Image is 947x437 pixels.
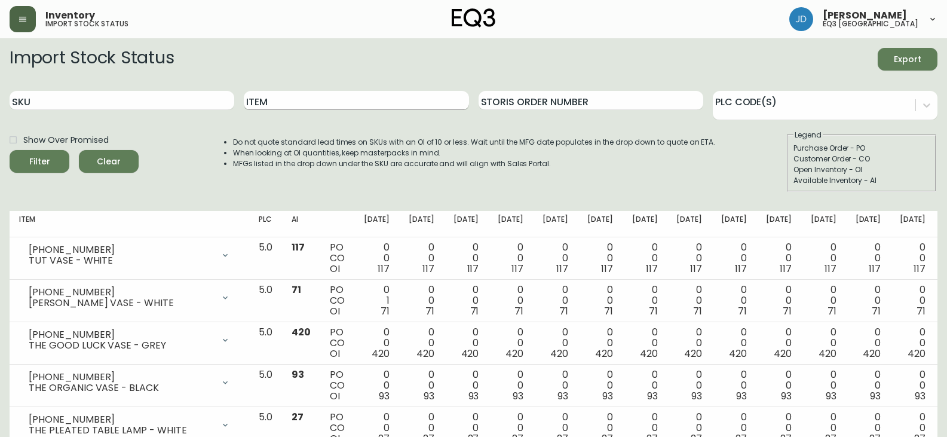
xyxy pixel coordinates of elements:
[735,262,747,276] span: 117
[453,242,479,274] div: 0 0
[364,285,390,317] div: 0 1
[604,304,613,318] span: 71
[900,242,925,274] div: 0 0
[29,298,213,308] div: [PERSON_NAME] VASE - WHITE
[511,262,523,276] span: 117
[676,327,702,359] div: 0 0
[587,285,613,317] div: 0 0
[587,369,613,402] div: 0 0
[330,327,345,359] div: PO CO
[364,242,390,274] div: 0 0
[29,329,213,340] div: [PHONE_NUMBER]
[793,175,930,186] div: Available Inventory - AI
[646,262,658,276] span: 117
[453,327,479,359] div: 0 0
[774,347,792,360] span: 420
[793,164,930,175] div: Open Inventory - OI
[409,327,434,359] div: 0 0
[543,242,568,274] div: 0 0
[721,285,747,317] div: 0 0
[826,389,836,403] span: 93
[364,369,390,402] div: 0 0
[869,262,881,276] span: 117
[887,52,928,67] span: Export
[19,327,240,353] div: [PHONE_NUMBER]THE GOOD LUCK VASE - GREY
[461,347,479,360] span: 420
[452,8,496,27] img: logo
[249,237,282,280] td: 5.0
[453,285,479,317] div: 0 0
[900,327,925,359] div: 0 0
[890,211,935,237] th: [DATE]
[721,369,747,402] div: 0 0
[409,369,434,402] div: 0 0
[878,48,937,71] button: Export
[811,242,836,274] div: 0 0
[738,304,747,318] span: 71
[828,304,836,318] span: 71
[543,369,568,402] div: 0 0
[292,368,304,381] span: 93
[557,389,568,403] span: 93
[543,285,568,317] div: 0 0
[330,242,345,274] div: PO CO
[721,242,747,274] div: 0 0
[505,347,523,360] span: 420
[292,410,304,424] span: 27
[29,340,213,351] div: THE GOOD LUCK VASE - GREY
[801,211,846,237] th: [DATE]
[23,134,109,146] span: Show Over Promised
[468,389,479,403] span: 93
[783,304,792,318] span: 71
[632,242,658,274] div: 0 0
[676,369,702,402] div: 0 0
[819,347,836,360] span: 420
[667,211,712,237] th: [DATE]
[846,211,891,237] th: [DATE]
[756,211,801,237] th: [DATE]
[676,285,702,317] div: 0 0
[292,240,305,254] span: 117
[249,280,282,322] td: 5.0
[823,20,918,27] h5: eq3 [GEOGRAPHIC_DATA]
[498,242,523,274] div: 0 0
[729,347,747,360] span: 420
[381,304,390,318] span: 71
[872,304,881,318] span: 71
[766,242,792,274] div: 0 0
[856,327,881,359] div: 0 0
[793,143,930,154] div: Purchase Order - PO
[292,325,311,339] span: 420
[533,211,578,237] th: [DATE]
[453,369,479,402] div: 0 0
[856,242,881,274] div: 0 0
[513,389,523,403] span: 93
[811,369,836,402] div: 0 0
[45,11,95,20] span: Inventory
[640,347,658,360] span: 420
[354,211,399,237] th: [DATE]
[766,369,792,402] div: 0 0
[372,347,390,360] span: 420
[736,389,747,403] span: 93
[79,150,139,173] button: Clear
[364,327,390,359] div: 0 0
[330,285,345,317] div: PO CO
[330,389,340,403] span: OI
[721,327,747,359] div: 0 0
[29,425,213,436] div: THE PLEATED TABLE LAMP - WHITE
[693,304,702,318] span: 71
[498,369,523,402] div: 0 0
[914,262,925,276] span: 117
[676,242,702,274] div: 0 0
[330,262,340,276] span: OI
[811,285,836,317] div: 0 0
[691,389,702,403] span: 93
[900,285,925,317] div: 0 0
[587,242,613,274] div: 0 0
[409,285,434,317] div: 0 0
[556,262,568,276] span: 117
[578,211,623,237] th: [DATE]
[870,389,881,403] span: 93
[29,255,213,266] div: TUT VASE - WHITE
